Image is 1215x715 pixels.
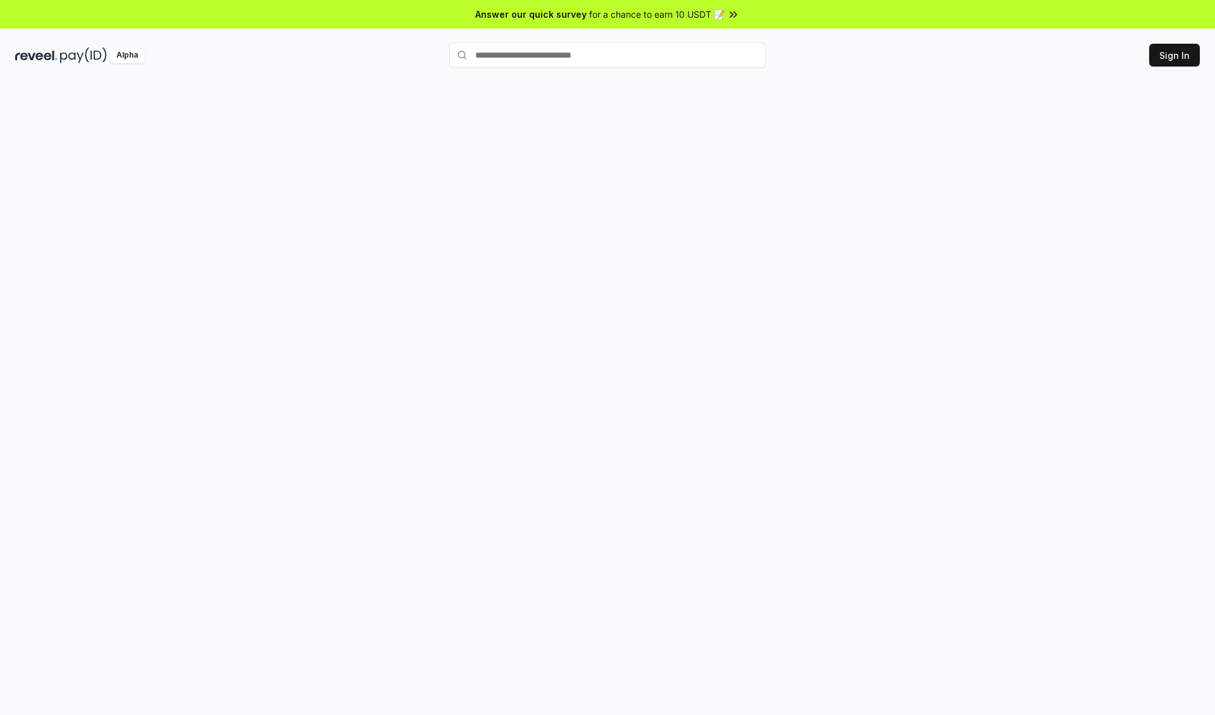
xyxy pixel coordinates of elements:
span: for a chance to earn 10 USDT 📝 [589,8,725,21]
img: reveel_dark [15,47,58,63]
div: Alpha [109,47,145,63]
span: Answer our quick survey [475,8,587,21]
button: Sign In [1149,44,1200,66]
img: pay_id [60,47,107,63]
